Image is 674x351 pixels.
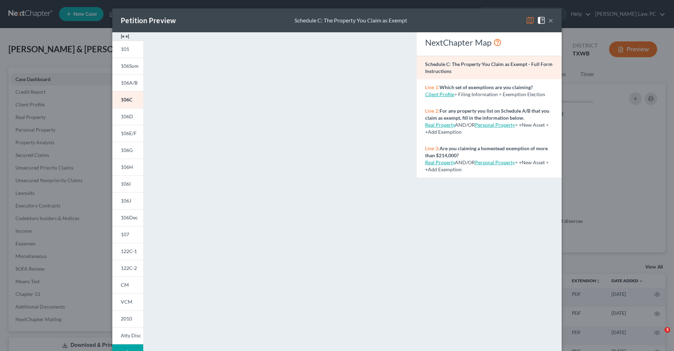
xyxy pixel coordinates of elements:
a: 106C [112,91,143,108]
span: 3 [665,327,670,333]
span: 106H [121,164,133,170]
a: 106Sum [112,58,143,74]
a: 122C-2 [112,260,143,277]
a: Real Property [425,159,455,165]
a: VCM [112,293,143,310]
span: 107 [121,231,129,237]
a: 106I [112,175,143,192]
span: 106J [121,198,131,204]
a: Atty Disc [112,327,143,344]
a: 106D [112,108,143,125]
a: 106A/B [112,74,143,91]
span: 106Sum [121,63,139,69]
a: Real Property [425,122,455,128]
a: 106Dec [112,209,143,226]
div: NextChapter Map [425,37,553,48]
span: > Filing Information > Exemption Election [454,91,545,97]
span: 106I [121,181,131,187]
a: CM [112,277,143,293]
span: > +New Asset > +Add Exemption [425,159,549,172]
a: 122C-1 [112,243,143,260]
a: 2010 [112,310,143,327]
span: 106C [121,97,132,102]
span: 122C-2 [121,265,137,271]
span: 106E/F [121,130,137,136]
strong: Are you claiming a homestead exemption of more than $214,000? [425,145,548,158]
a: Client Profile [425,91,454,97]
button: × [548,16,553,25]
span: 122C-1 [121,248,137,254]
a: Personal Property [475,159,515,165]
a: 106H [112,159,143,175]
span: 106G [121,147,133,153]
a: 106E/F [112,125,143,142]
span: CM [121,282,129,288]
span: VCM [121,299,132,305]
a: 107 [112,226,143,243]
span: AND/OR [425,122,475,128]
a: 101 [112,41,143,58]
strong: Which set of exemptions are you claiming? [440,84,533,90]
span: 106Dec [121,214,138,220]
img: help-close-5ba153eb36485ed6c1ea00a893f15db1cb9b99d6cae46e1a8edb6c62d00a1a76.svg [537,16,546,25]
span: Line 2: [425,108,440,114]
span: 106A/B [121,80,138,86]
strong: For any property you list on Schedule A/B that you claim as exempt, fill in the information below. [425,108,549,121]
span: > +New Asset > +Add Exemption [425,122,549,135]
img: expand-e0f6d898513216a626fdd78e52531dac95497ffd26381d4c15ee2fc46db09dca.svg [121,32,129,41]
span: 106D [121,113,133,119]
div: Petition Preview [121,15,176,25]
span: Line 1: [425,84,440,90]
strong: Schedule C: The Property You Claim as Exempt - Full Form Instructions [425,61,553,74]
div: Schedule C: The Property You Claim as Exempt [295,16,407,25]
a: 106G [112,142,143,159]
span: AND/OR [425,159,475,165]
span: 101 [121,46,129,52]
img: map-eea8200ae884c6f1103ae1953ef3d486a96c86aabb227e865a55264e3737af1f.svg [526,16,534,25]
span: Line 3: [425,145,440,151]
span: Atty Disc [121,332,141,338]
a: 106J [112,192,143,209]
a: Personal Property [475,122,515,128]
span: 2010 [121,316,132,322]
iframe: Intercom live chat [650,327,667,344]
